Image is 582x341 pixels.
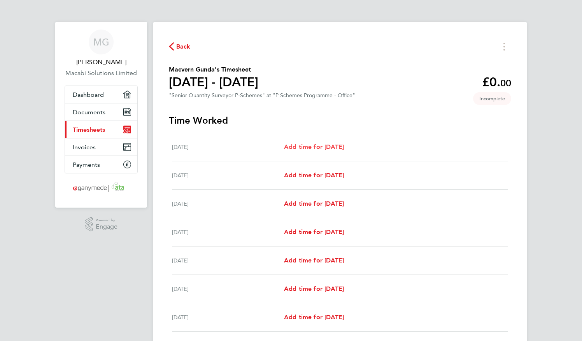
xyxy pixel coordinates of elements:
a: Payments [65,156,137,173]
span: Engage [96,224,117,230]
span: Powered by [96,217,117,224]
div: "Senior Quantity Surveyor P-Schemes" at "P Schemes Programme - Office" [169,92,355,99]
span: Add time for [DATE] [284,228,344,236]
button: Timesheets Menu [497,40,511,52]
a: Add time for [DATE] [284,142,344,152]
a: Add time for [DATE] [284,284,344,294]
span: Add time for [DATE] [284,257,344,264]
span: Add time for [DATE] [284,171,344,179]
div: [DATE] [172,171,284,180]
a: Invoices [65,138,137,156]
a: Documents [65,103,137,121]
div: [DATE] [172,284,284,294]
img: ganymedesolutions-logo-retina.png [71,181,132,194]
div: [DATE] [172,142,284,152]
button: Back [169,42,191,51]
span: Back [176,42,191,51]
a: Add time for [DATE] [284,227,344,237]
a: Powered byEngage [85,217,118,232]
a: Add time for [DATE] [284,313,344,322]
span: Add time for [DATE] [284,200,344,207]
div: [DATE] [172,227,284,237]
a: Go to home page [65,181,138,194]
span: Add time for [DATE] [284,285,344,292]
nav: Main navigation [55,22,147,208]
a: MG[PERSON_NAME] [65,30,138,67]
span: Add time for [DATE] [284,313,344,321]
a: Dashboard [65,86,137,103]
span: This timesheet is Incomplete. [473,92,511,105]
a: Timesheets [65,121,137,138]
div: [DATE] [172,313,284,322]
span: Timesheets [73,126,105,133]
div: [DATE] [172,199,284,208]
span: 00 [500,77,511,89]
div: [DATE] [172,256,284,265]
span: Invoices [73,143,96,151]
span: MG [93,37,109,47]
span: Payments [73,161,100,168]
h1: [DATE] - [DATE] [169,74,258,90]
h3: Time Worked [169,114,511,127]
h2: Macvern Gunda's Timesheet [169,65,258,74]
a: Add time for [DATE] [284,256,344,265]
a: Macabi Solutions Limited [65,68,138,78]
a: Add time for [DATE] [284,199,344,208]
app-decimal: £0. [482,75,511,89]
span: Add time for [DATE] [284,143,344,150]
span: Dashboard [73,91,104,98]
span: Documents [73,108,105,116]
span: Macvern Gunda [65,58,138,67]
a: Add time for [DATE] [284,171,344,180]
